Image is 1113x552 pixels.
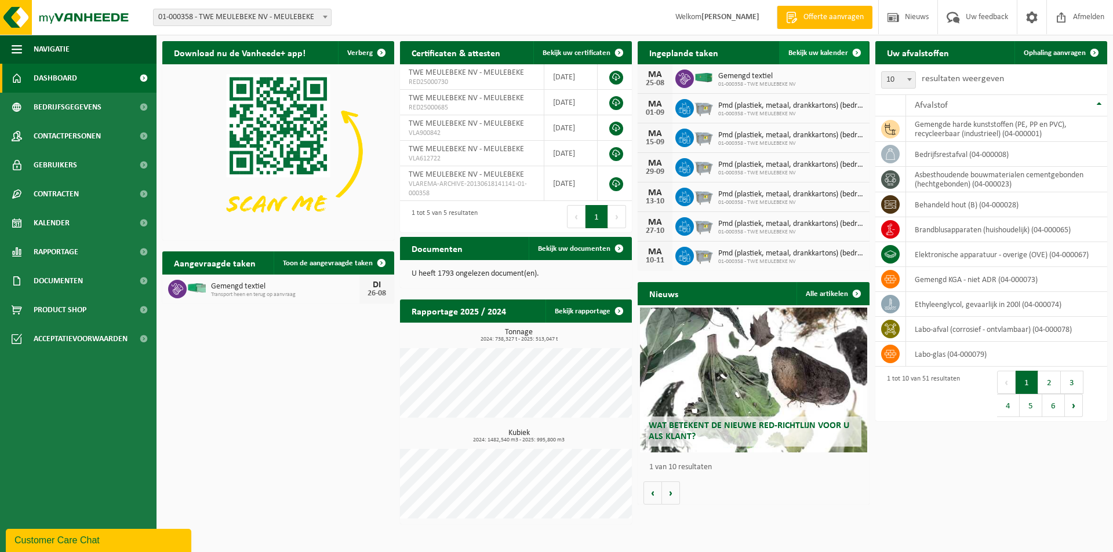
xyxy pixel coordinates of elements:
span: Product Shop [34,295,86,324]
span: Verberg [347,49,373,57]
span: 01-000358 - TWE MEULEBEKE NV [718,170,864,177]
button: 1 [1016,371,1038,394]
span: Bekijk uw certificaten [543,49,610,57]
a: Wat betekent de nieuwe RED-richtlijn voor u als klant? [640,308,867,452]
div: 26-08 [365,290,388,298]
td: bedrijfsrestafval (04-000008) [906,142,1107,167]
h2: Rapportage 2025 / 2024 [400,299,518,322]
span: Acceptatievoorwaarden [34,324,128,353]
span: Dashboard [34,64,77,93]
button: Verberg [338,41,393,64]
a: Toon de aangevraagde taken [274,251,393,275]
img: WB-2500-GAL-GY-01 [694,97,714,117]
div: 1 tot 5 van 5 resultaten [406,204,478,229]
button: 1 [585,205,608,228]
a: Ophaling aanvragen [1014,41,1106,64]
span: 01-000358 - TWE MEULEBEKE NV [718,81,796,88]
span: Wat betekent de nieuwe RED-richtlijn voor u als klant? [649,421,849,441]
img: WB-2500-GAL-GY-01 [694,156,714,176]
img: WB-2500-GAL-GY-01 [694,245,714,265]
button: Next [1065,394,1083,417]
span: 01-000358 - TWE MEULEBEKE NV - MEULEBEKE [154,9,331,25]
div: MA [643,247,667,257]
img: Download de VHEPlus App [162,64,394,238]
p: U heeft 1793 ongelezen document(en). [412,270,620,278]
div: 25-08 [643,79,667,87]
button: 2 [1038,371,1061,394]
span: TWE MEULEBEKE NV - MEULEBEKE [409,119,524,128]
span: Pmd (plastiek, metaal, drankkartons) (bedrijven) [718,101,864,111]
span: Pmd (plastiek, metaal, drankkartons) (bedrijven) [718,190,864,199]
td: asbesthoudende bouwmaterialen cementgebonden (hechtgebonden) (04-000023) [906,167,1107,192]
a: Bekijk uw documenten [529,237,631,260]
div: MA [643,188,667,198]
button: Next [608,205,626,228]
span: 10 [881,71,916,89]
td: [DATE] [544,141,598,166]
span: Toon de aangevraagde taken [283,259,373,267]
td: gemengd KGA - niet ADR (04-000073) [906,267,1107,292]
span: VLA612722 [409,154,535,163]
strong: [PERSON_NAME] [701,13,759,21]
h2: Download nu de Vanheede+ app! [162,41,317,64]
h2: Ingeplande taken [638,41,730,64]
span: Pmd (plastiek, metaal, drankkartons) (bedrijven) [718,131,864,140]
span: Documenten [34,266,83,295]
span: RED25000730 [409,78,535,87]
button: Volgende [662,481,680,505]
span: 01-000358 - TWE MEULEBEKE NV - MEULEBEKE [153,9,332,26]
div: 27-10 [643,227,667,235]
h2: Certificaten & attesten [400,41,512,64]
td: [DATE] [544,90,598,115]
span: Gemengd textiel [211,282,359,291]
span: Transport heen en terug op aanvraag [211,291,359,298]
img: WB-2500-GAL-GY-01 [694,127,714,147]
span: 2024: 1482,540 m3 - 2025: 995,800 m3 [406,437,632,443]
button: 4 [997,394,1020,417]
span: Pmd (plastiek, metaal, drankkartons) (bedrijven) [718,220,864,229]
div: MA [643,70,667,79]
td: behandeld hout (B) (04-000028) [906,192,1107,217]
td: [DATE] [544,115,598,141]
h3: Tonnage [406,328,632,342]
span: 01-000358 - TWE MEULEBEKE NV [718,140,864,147]
span: 01-000358 - TWE MEULEBEKE NV [718,258,864,265]
td: [DATE] [544,64,598,90]
div: 13-10 [643,198,667,206]
td: labo-afval (corrosief - ontvlambaar) (04-000078) [906,317,1107,342]
img: WB-2500-GAL-GY-01 [694,186,714,206]
div: MA [643,159,667,168]
a: Bekijk rapportage [545,299,631,323]
span: Rapportage [34,237,78,266]
button: 5 [1020,394,1042,417]
div: 29-09 [643,168,667,176]
button: 6 [1042,394,1065,417]
span: 01-000358 - TWE MEULEBEKE NV [718,229,864,236]
div: 1 tot 10 van 51 resultaten [881,370,960,418]
div: 15-09 [643,138,667,147]
td: brandblusapparaten (huishoudelijk) (04-000065) [906,217,1107,242]
div: MA [643,100,667,109]
label: resultaten weergeven [922,74,1004,83]
span: Ophaling aanvragen [1024,49,1086,57]
img: HK-XP-30-GN-00 [187,283,206,293]
h2: Uw afvalstoffen [875,41,961,64]
div: 01-09 [643,109,667,117]
iframe: chat widget [6,527,194,552]
span: Contactpersonen [34,122,101,151]
td: [DATE] [544,166,598,201]
h2: Nieuws [638,282,690,305]
td: labo-glas (04-000079) [906,342,1107,367]
span: TWE MEULEBEKE NV - MEULEBEKE [409,68,524,77]
span: Bedrijfsgegevens [34,93,101,122]
span: 2024: 738,327 t - 2025: 513,047 t [406,337,632,342]
span: VLAREMA-ARCHIVE-20130618141141-01-000358 [409,180,535,198]
button: Previous [567,205,585,228]
div: MA [643,218,667,227]
h2: Aangevraagde taken [162,251,267,274]
span: Gemengd textiel [718,72,796,81]
td: ethyleenglycol, gevaarlijk in 200l (04-000074) [906,292,1107,317]
a: Alle artikelen [796,282,868,305]
div: DI [365,280,388,290]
